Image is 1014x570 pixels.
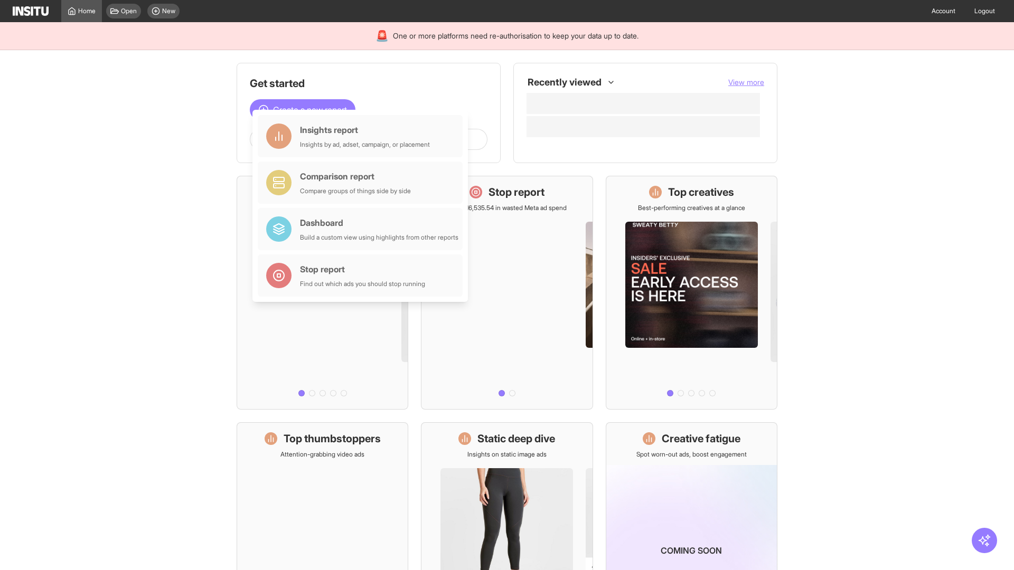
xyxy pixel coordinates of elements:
[280,450,364,459] p: Attention-grabbing video ads
[300,233,458,242] div: Build a custom view using highlights from other reports
[728,77,764,88] button: View more
[78,7,96,15] span: Home
[467,450,547,459] p: Insights on static image ads
[121,7,137,15] span: Open
[668,185,734,199] h1: Top creatives
[284,431,381,446] h1: Top thumbstoppers
[421,176,593,410] a: Stop reportSave £16,535.54 in wasted Meta ad spend
[273,103,347,116] span: Create a new report
[13,6,49,16] img: Logo
[300,280,425,288] div: Find out which ads you should stop running
[300,170,411,183] div: Comparison report
[638,204,745,212] p: Best-performing creatives at a glance
[375,28,389,43] div: 🚨
[300,140,430,149] div: Insights by ad, adset, campaign, or placement
[477,431,555,446] h1: Static deep dive
[300,263,425,275] div: Stop report
[300,216,458,229] div: Dashboard
[250,99,355,120] button: Create a new report
[489,185,544,199] h1: Stop report
[250,76,487,91] h1: Get started
[300,187,411,195] div: Compare groups of things side by side
[300,123,430,136] div: Insights report
[393,31,639,41] span: One or more platforms need re-authorisation to keep your data up to date.
[162,7,175,15] span: New
[447,204,567,212] p: Save £16,535.54 in wasted Meta ad spend
[237,176,408,410] a: What's live nowSee all active ads instantly
[728,78,764,87] span: View more
[606,176,777,410] a: Top creativesBest-performing creatives at a glance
